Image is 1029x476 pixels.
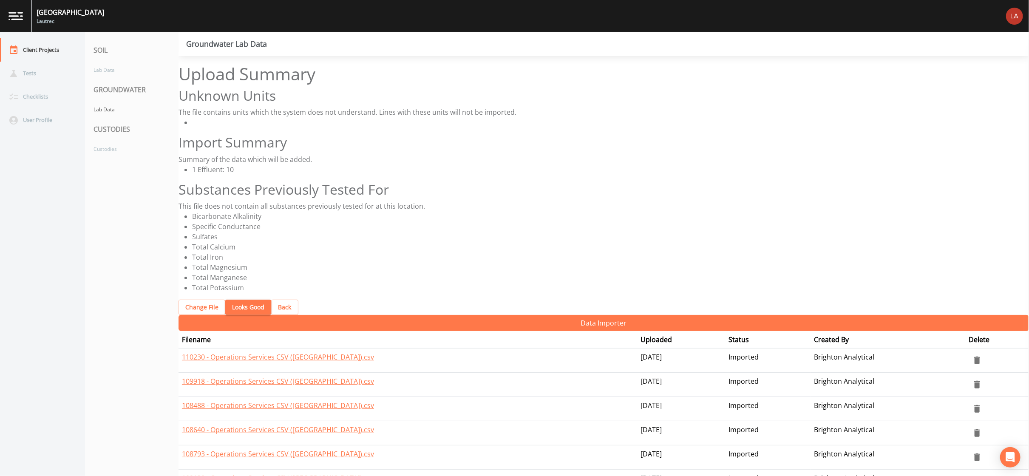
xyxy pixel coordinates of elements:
[637,373,725,397] td: [DATE]
[37,17,104,25] div: Lautrec
[725,331,811,348] th: Status
[811,348,965,373] td: Brighton Analytical
[85,102,170,117] a: Lab Data
[192,283,1029,293] li: Total Potassium
[969,400,986,417] button: delete
[725,348,811,373] td: Imported
[1006,8,1023,25] img: bd2ccfa184a129701e0c260bc3a09f9b
[179,64,1029,84] h1: Upload Summary
[179,88,1029,104] h2: Unknown Units
[179,107,1029,117] div: The file contains units which the system does not understand. Lines with these units will not be ...
[811,445,965,470] td: Brighton Analytical
[192,232,1029,242] li: Sulfates
[969,376,986,393] button: delete
[271,300,298,315] button: Back
[811,397,965,421] td: Brighton Analytical
[85,78,179,102] div: GROUNDWATER
[192,272,1029,283] li: Total Manganese
[225,300,271,315] button: Looks Good
[192,211,1029,221] li: Bicarbonate Alkalinity
[179,331,637,348] th: Filename
[182,401,374,410] a: 108488 - Operations Services CSV ([GEOGRAPHIC_DATA]).csv
[725,445,811,470] td: Imported
[85,141,170,157] a: Custodies
[179,300,225,315] button: Change File
[85,117,179,141] div: CUSTODIES
[85,38,179,62] div: SOIL
[182,377,374,386] a: 109918 - Operations Services CSV ([GEOGRAPHIC_DATA]).csv
[179,315,1029,331] button: Data Importer
[1000,447,1020,467] div: Open Intercom Messenger
[811,421,965,445] td: Brighton Analytical
[969,352,986,369] button: delete
[182,425,374,434] a: 108640 - Operations Services CSV ([GEOGRAPHIC_DATA]).csv
[182,449,374,459] a: 108793 - Operations Services CSV ([GEOGRAPHIC_DATA]).csv
[192,221,1029,232] li: Specific Conductance
[725,397,811,421] td: Imported
[37,7,104,17] div: [GEOGRAPHIC_DATA]
[9,12,23,20] img: logo
[811,373,965,397] td: Brighton Analytical
[186,40,267,47] div: Groundwater Lab Data
[637,397,725,421] td: [DATE]
[637,348,725,373] td: [DATE]
[725,373,811,397] td: Imported
[192,262,1029,272] li: Total Magnesium
[192,164,1029,175] li: 1 Effluent: 10
[637,445,725,470] td: [DATE]
[182,352,374,362] a: 110230 - Operations Services CSV ([GEOGRAPHIC_DATA]).csv
[811,331,965,348] th: Created By
[179,201,1029,211] div: This file does not contain all substances previously tested for at this location.
[637,421,725,445] td: [DATE]
[192,252,1029,262] li: Total Iron
[179,134,1029,150] h2: Import Summary
[965,331,1029,348] th: Delete
[179,181,1029,198] h2: Substances Previously Tested For
[969,449,986,466] button: delete
[179,154,1029,164] div: Summary of the data which will be added.
[637,331,725,348] th: Uploaded
[969,425,986,442] button: delete
[725,421,811,445] td: Imported
[192,242,1029,252] li: Total Calcium
[85,62,170,78] a: Lab Data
